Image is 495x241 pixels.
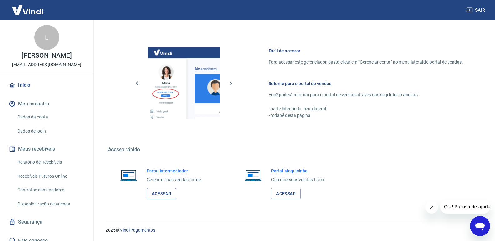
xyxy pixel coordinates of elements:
h6: Retorne para o portal de vendas [269,80,463,87]
p: - rodapé desta página [269,112,463,119]
img: Imagem da dashboard mostrando o botão de gerenciar conta na sidebar no lado esquerdo [148,47,220,119]
a: Contratos com credores [15,184,86,196]
button: Meu cadastro [7,97,86,111]
p: Para acessar este gerenciador, basta clicar em “Gerenciar conta” no menu lateral do portal de ven... [269,59,463,65]
h6: Portal Maquininha [271,168,325,174]
img: Vindi [7,0,48,19]
p: [EMAIL_ADDRESS][DOMAIN_NAME] [12,61,81,68]
a: Acessar [271,188,301,200]
a: Segurança [7,215,86,229]
a: Início [7,78,86,92]
a: Acessar [147,188,176,200]
p: Gerencie suas vendas online. [147,176,202,183]
a: Disponibilização de agenda [15,198,86,210]
p: Você poderá retornar para o portal de vendas através das seguintes maneiras: [269,92,463,98]
img: Imagem de um notebook aberto [240,168,266,183]
p: [PERSON_NAME] [22,52,72,59]
span: Olá! Precisa de ajuda? [4,4,52,9]
h6: Portal Intermediador [147,168,202,174]
p: - parte inferior do menu lateral [269,106,463,112]
button: Sair [465,4,488,16]
h5: Acesso rápido [108,147,478,153]
button: Meus recebíveis [7,142,86,156]
a: Relatório de Recebíveis [15,156,86,169]
iframe: Botão para abrir a janela de mensagens [470,216,490,236]
p: 2025 © [106,227,480,234]
h6: Fácil de acessar [269,48,463,54]
a: Vindi Pagamentos [120,228,155,233]
iframe: Fechar mensagem [425,201,438,214]
div: L [34,25,59,50]
a: Dados de login [15,125,86,137]
iframe: Mensagem da empresa [440,200,490,214]
p: Gerencie suas vendas física. [271,176,325,183]
a: Dados da conta [15,111,86,123]
img: Imagem de um notebook aberto [116,168,142,183]
a: Recebíveis Futuros Online [15,170,86,183]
